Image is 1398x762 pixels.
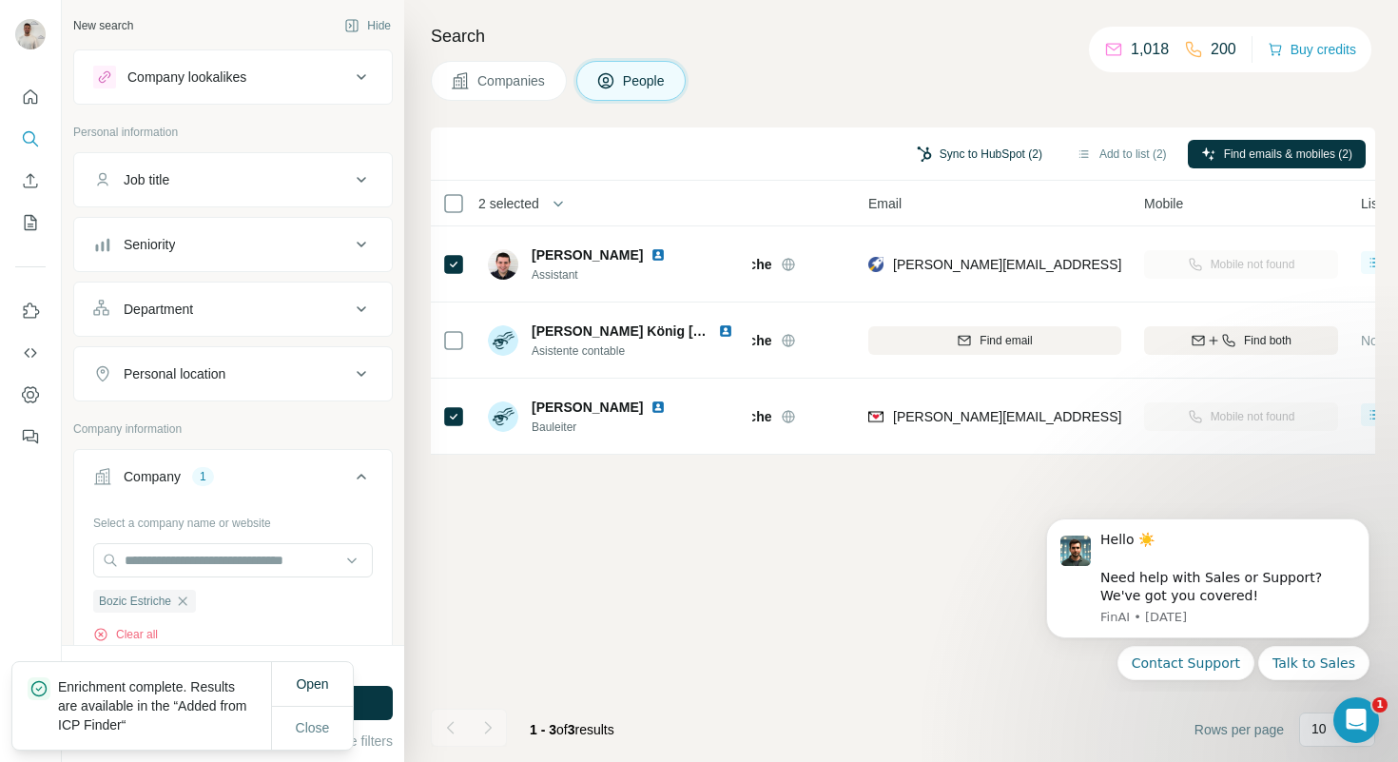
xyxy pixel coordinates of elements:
[99,593,171,610] span: Bozic Estriche
[15,80,46,114] button: Quick start
[74,351,392,397] button: Personal location
[1333,697,1379,743] iframe: Intercom live chat
[124,300,193,319] div: Department
[1144,194,1183,213] span: Mobile
[868,407,883,426] img: provider findymail logo
[488,401,518,432] img: Avatar
[568,722,575,737] span: 3
[431,23,1375,49] h4: Search
[1311,719,1327,738] p: 10
[124,170,169,189] div: Job title
[93,626,158,643] button: Clear all
[73,420,393,438] p: Company information
[623,71,667,90] span: People
[74,222,392,267] button: Seniority
[124,364,225,383] div: Personal location
[1144,326,1338,355] button: Find both
[73,124,393,141] p: Personal information
[15,205,46,240] button: My lists
[296,718,330,737] span: Close
[532,247,643,263] span: [PERSON_NAME]
[488,325,518,356] img: Avatar
[893,257,1338,272] span: [PERSON_NAME][EMAIL_ADDRESS][PERSON_NAME][DOMAIN_NAME]
[1372,697,1388,713] span: 1
[530,722,614,737] span: results
[1063,140,1180,168] button: Add to list (2)
[903,140,1056,168] button: Sync to HubSpot (2)
[532,419,673,436] span: Bauleiter
[1211,38,1236,61] p: 200
[15,294,46,328] button: Use Surfe on LinkedIn
[650,400,666,415] img: LinkedIn logo
[980,332,1032,349] span: Find email
[478,194,539,213] span: 2 selected
[1194,720,1284,739] span: Rows per page
[127,68,246,87] div: Company lookalikes
[1018,501,1398,692] iframe: Intercom notifications message
[124,467,181,486] div: Company
[532,266,673,283] span: Assistant
[1268,36,1356,63] button: Buy credits
[15,378,46,412] button: Dashboard
[74,157,392,203] button: Job title
[58,677,271,734] p: Enrichment complete. Results are available in the “Added from ICP Finder“
[868,194,902,213] span: Email
[74,286,392,332] button: Department
[282,711,343,745] button: Close
[74,454,392,507] button: Company1
[488,249,518,280] img: Avatar
[15,336,46,370] button: Use Surfe API
[296,676,328,692] span: Open
[15,420,46,454] button: Feedback
[1244,332,1291,349] span: Find both
[532,342,741,360] span: Asistente contable
[331,11,404,40] button: Hide
[1188,140,1366,168] button: Find emails & mobiles (2)
[1224,146,1352,163] span: Find emails & mobiles (2)
[532,398,643,417] span: [PERSON_NAME]
[282,667,341,701] button: Open
[124,235,175,254] div: Seniority
[868,326,1121,355] button: Find email
[15,164,46,198] button: Enrich CSV
[477,71,547,90] span: Companies
[157,657,310,674] div: 1996 search results remaining
[15,19,46,49] img: Avatar
[74,54,392,100] button: Company lookalikes
[868,255,883,274] img: provider rocketreach logo
[530,722,556,737] span: 1 - 3
[556,722,568,737] span: of
[718,323,733,339] img: LinkedIn logo
[893,409,1338,424] span: [PERSON_NAME][EMAIL_ADDRESS][PERSON_NAME][DOMAIN_NAME]
[650,247,666,263] img: LinkedIn logo
[15,122,46,156] button: Search
[1131,38,1169,61] p: 1,018
[532,323,800,339] span: [PERSON_NAME] König [PERSON_NAME]
[192,468,214,485] div: 1
[93,507,373,532] div: Select a company name or website
[73,17,133,34] div: New search
[1361,194,1388,213] span: Lists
